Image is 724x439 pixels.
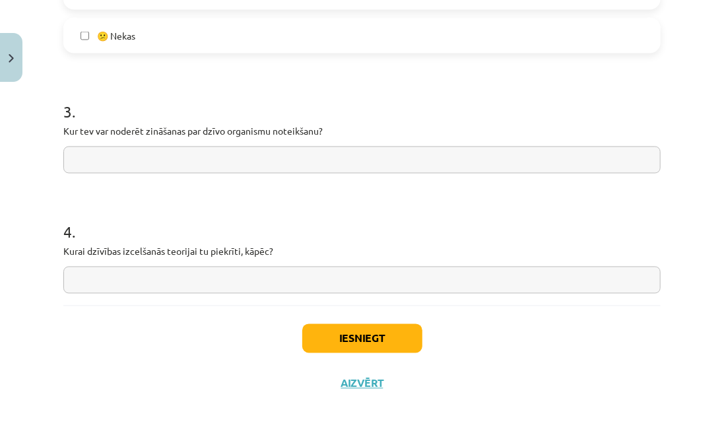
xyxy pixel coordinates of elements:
h1: 4 . [63,200,661,241]
p: Kur tev var noderēt zināšanas par dzīvo organismu noteikšanu? [63,125,661,139]
button: Iesniegt [302,324,422,353]
p: Kurai dzīvības izcelšanās teorijai tu piekrīti, kāpēc? [63,245,661,259]
input: 😕 Nekas [81,32,89,40]
button: Aizvērt [337,377,387,390]
img: icon-close-lesson-0947bae3869378f0d4975bcd49f059093ad1ed9edebbc8119c70593378902aed.svg [9,54,14,63]
span: 😕 Nekas [97,29,135,43]
h1: 3 . [63,80,661,121]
